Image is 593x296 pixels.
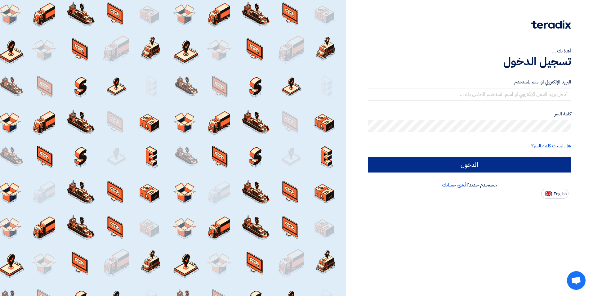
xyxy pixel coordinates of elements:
img: en-US.png [545,191,552,196]
h1: تسجيل الدخول [368,55,571,68]
span: English [554,192,567,196]
a: أنشئ حسابك [442,181,466,189]
img: Teradix logo [531,20,571,29]
button: English [541,189,568,199]
input: الدخول [368,157,571,173]
div: أهلا بك ... [368,47,571,55]
input: أدخل بريد العمل الإلكتروني او اسم المستخدم الخاص بك ... [368,88,571,101]
div: Open chat [567,271,586,290]
label: كلمة السر [368,110,571,118]
div: مستخدم جديد؟ [368,181,571,189]
label: البريد الإلكتروني او اسم المستخدم [368,78,571,86]
a: هل نسيت كلمة السر؟ [531,142,571,150]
